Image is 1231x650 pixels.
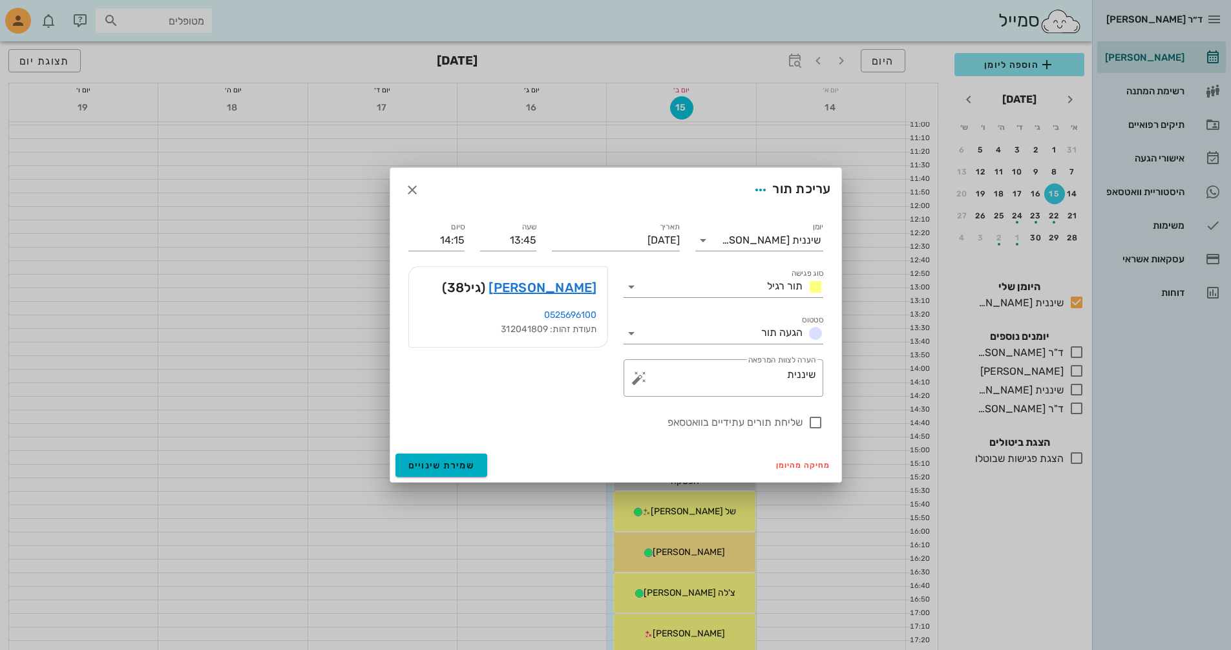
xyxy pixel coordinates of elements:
label: הערה לצוות המרפאה [748,355,815,365]
label: סיום [451,222,465,232]
label: סוג פגישה [791,269,823,278]
label: שעה [521,222,536,232]
div: סטטוסהגעה תור [624,323,823,344]
label: תאריך [659,222,680,232]
div: יומןשיננית [PERSON_NAME] [695,230,823,251]
label: סטטוס [802,315,823,325]
label: יומן [812,222,823,232]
